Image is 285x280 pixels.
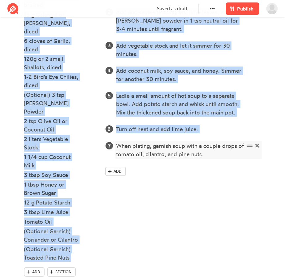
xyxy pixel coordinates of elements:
div: Ladle a small amount of hot soup to a separate bowl. Add potato starch and whisk until smooth. Mi... [116,92,244,117]
img: User's avatar [266,3,278,14]
div: When plating, garnish soup with a couple drops of tomato oil, cilantro, and pine nuts. [116,142,244,158]
div: 6 cloves of Garlic, diced [24,37,81,54]
div: 1-2 Bird's Eye Chilies, diced [24,73,81,89]
div: (Optional) 3 tsp [PERSON_NAME] Powder [24,91,81,116]
p: Saved as draft [157,5,187,12]
div: Add coconut milk, soy sauce, and honey. Simmer for another 30 minutes. [116,67,244,83]
span: Delete item [254,142,260,150]
div: 2 liters Vegetable Stock [24,135,81,152]
div: 2 tsp Olive Oil or Coconut Oil [24,117,81,134]
div: 3 tbsp Lime Juice [24,208,81,216]
div: Tomato Oil [24,218,81,226]
span: Add [114,169,122,174]
span: Drag to reorder [245,142,254,150]
div: 120g or 2 small Shallots, diced [24,55,81,71]
div: (Optional Garnish) Coriander or Cilantro [24,227,81,244]
div: Add vegetable stock and let it simmer for 30 minutes. [116,41,244,58]
img: Reciplate [7,3,19,14]
div: Add and sautee lemongrass, lime leaves, and [PERSON_NAME] powder in 1 tsp neutral oil for 3-4 min... [116,8,244,33]
div: 1 1/4 cup Coconut Milk [24,153,81,170]
span: Publish [237,5,253,12]
span: Add [32,269,40,275]
div: 15 g Galangal or [PERSON_NAME], diced [24,11,81,36]
div: 12 g Potato Starch [24,198,81,207]
div: Turn off heat and add lime juice. [116,125,244,133]
div: 1 tbsp Honey or Brown Sugar [24,180,81,197]
div: 3 tbsp Soy Sauce [24,171,81,179]
span: Section [55,269,71,275]
div: (Optional Garnish) Toasted Pine Nuts [24,245,81,262]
